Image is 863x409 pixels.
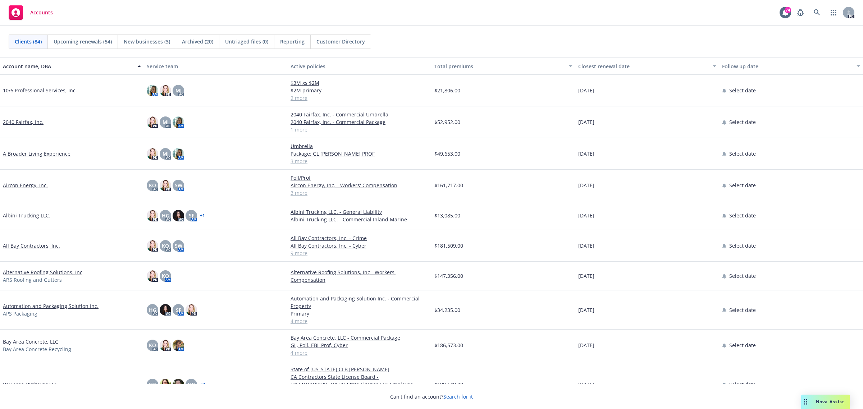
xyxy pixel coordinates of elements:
[729,87,756,94] span: Select date
[291,189,429,197] a: 3 more
[163,150,169,157] span: MJ
[162,242,169,249] span: KO
[291,63,429,70] div: Active policies
[578,272,594,280] span: [DATE]
[149,181,156,189] span: KO
[575,58,719,75] button: Closest renewal date
[176,306,181,314] span: SF
[810,5,824,20] a: Search
[175,181,182,189] span: SW
[291,366,429,373] a: State of [US_STATE] CLB [PERSON_NAME]
[163,118,169,126] span: MJ
[434,306,460,314] span: $34,235.00
[160,379,171,390] img: photo
[3,63,133,70] div: Account name, DBA
[729,381,756,388] span: Select date
[434,63,565,70] div: Total premiums
[578,242,594,249] span: [DATE]
[3,276,62,284] span: ARS Roofing and Gutters
[3,181,48,189] a: Aircon Energy, Inc.
[578,118,594,126] span: [DATE]
[149,341,156,349] span: KO
[578,150,594,157] span: [DATE]
[291,341,429,349] a: GL, Poll, EBL Prof, Cyber
[225,38,268,45] span: Untriaged files (0)
[3,345,71,353] span: Bay Area Concrete Recycling
[188,381,195,388] span: HB
[189,212,194,219] span: SF
[147,148,158,160] img: photo
[280,38,305,45] span: Reporting
[291,334,429,341] a: Bay Area Concrete, LLC - Commercial Package
[30,10,53,15] span: Accounts
[291,349,429,357] a: 4 more
[291,373,429,396] a: CA Contractors State License Board - [DEMOGRAPHIC_DATA] State License LLC Employee Worker Bond
[173,148,184,160] img: photo
[291,157,429,165] a: 3 more
[288,58,431,75] button: Active policies
[722,63,852,70] div: Follow up date
[291,295,429,310] a: Automation and Packaging Solution Inc. - Commercial Property
[175,242,182,249] span: SW
[578,87,594,94] span: [DATE]
[729,150,756,157] span: Select date
[826,5,841,20] a: Switch app
[291,94,429,102] a: 2 more
[434,87,460,94] span: $21,806.00
[3,150,70,157] a: A Broader Living Experience
[801,395,810,409] div: Drag to move
[291,249,429,257] a: 9 more
[291,142,429,150] a: Umbrella
[3,242,60,249] a: All Bay Contractors, Inc.
[729,118,756,126] span: Select date
[291,310,429,317] a: Primary
[729,212,756,219] span: Select date
[578,63,708,70] div: Closest renewal date
[719,58,863,75] button: Follow up date
[801,395,850,409] button: Nova Assist
[291,150,429,157] a: Package: GL [PERSON_NAME] PROF
[200,382,205,387] a: + 2
[729,181,756,189] span: Select date
[291,216,429,223] a: Albini Trucking LLC. - Commercial Inland Marine
[160,304,171,316] img: photo
[729,272,756,280] span: Select date
[149,306,156,314] span: HG
[3,338,58,345] a: Bay Area Concrete, LLC
[3,87,77,94] a: 10/6 Professional Services, Inc.
[434,242,463,249] span: $181,509.00
[291,268,429,284] a: Alternative Roofing Solutions, Inc - Workers' Compensation
[578,181,594,189] span: [DATE]
[816,399,844,405] span: Nova Assist
[291,126,429,133] a: 1 more
[144,58,288,75] button: Service team
[434,381,463,388] span: $190,149.00
[434,118,460,126] span: $52,952.00
[729,341,756,349] span: Select date
[434,272,463,280] span: $147,356.00
[291,79,429,87] a: $3M xs $2M
[173,116,184,128] img: photo
[578,212,594,219] span: [DATE]
[729,242,756,249] span: Select date
[3,381,58,388] a: Bay Area Hydrovac LLC
[173,210,184,221] img: photo
[390,393,473,400] span: Can't find an account?
[54,38,112,45] span: Upcoming renewals (54)
[291,118,429,126] a: 2040 Fairfax, Inc. - Commercial Package
[124,38,170,45] span: New businesses (3)
[291,234,429,242] a: All Bay Contractors, Inc. - Crime
[3,268,82,276] a: Alternative Roofing Solutions, Inc
[291,208,429,216] a: Albini Trucking LLC. - General Liability
[160,340,171,351] img: photo
[729,306,756,314] span: Select date
[291,181,429,189] a: Aircon Energy, Inc. - Workers' Compensation
[431,58,575,75] button: Total premiums
[6,3,56,23] a: Accounts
